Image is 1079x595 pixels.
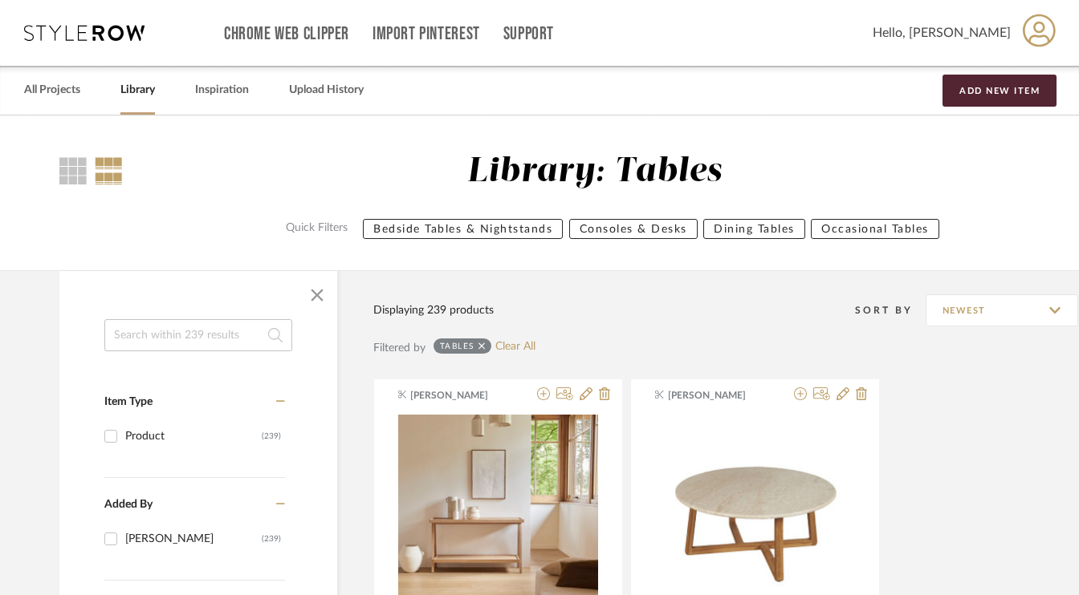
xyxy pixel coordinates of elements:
div: Library: Tables [467,152,722,192]
div: (239) [262,526,281,552]
button: Consoles & Desks [569,219,698,239]
span: Added By [104,499,153,510]
a: Library [120,79,155,101]
div: Filtered by [373,339,425,357]
div: Displaying 239 products [373,302,494,319]
span: [PERSON_NAME] [668,388,769,403]
button: Occasional Tables [811,219,939,239]
a: Inspiration [195,79,249,101]
span: [PERSON_NAME] [410,388,511,403]
span: Item Type [104,396,153,407]
a: Import Pinterest [373,27,480,41]
a: All Projects [24,79,80,101]
a: Clear All [495,340,535,354]
img: MESA AUXILIAR CT-400 [655,433,855,595]
div: Product [125,423,262,449]
div: (239) [262,423,281,449]
a: Upload History [289,79,364,101]
span: Hello, [PERSON_NAME] [873,23,1011,42]
a: Chrome Web Clipper [224,27,349,41]
button: Dining Tables [703,219,805,239]
button: Bedside Tables & Nightstands [363,219,563,239]
input: Search within 239 results [104,319,292,351]
a: Support [503,27,554,41]
div: Tables [440,341,474,351]
button: Add New Item [943,75,1057,107]
label: Quick Filters [276,219,357,239]
div: [PERSON_NAME] [125,526,262,552]
div: Sort By [855,302,926,318]
button: Close [301,279,333,311]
